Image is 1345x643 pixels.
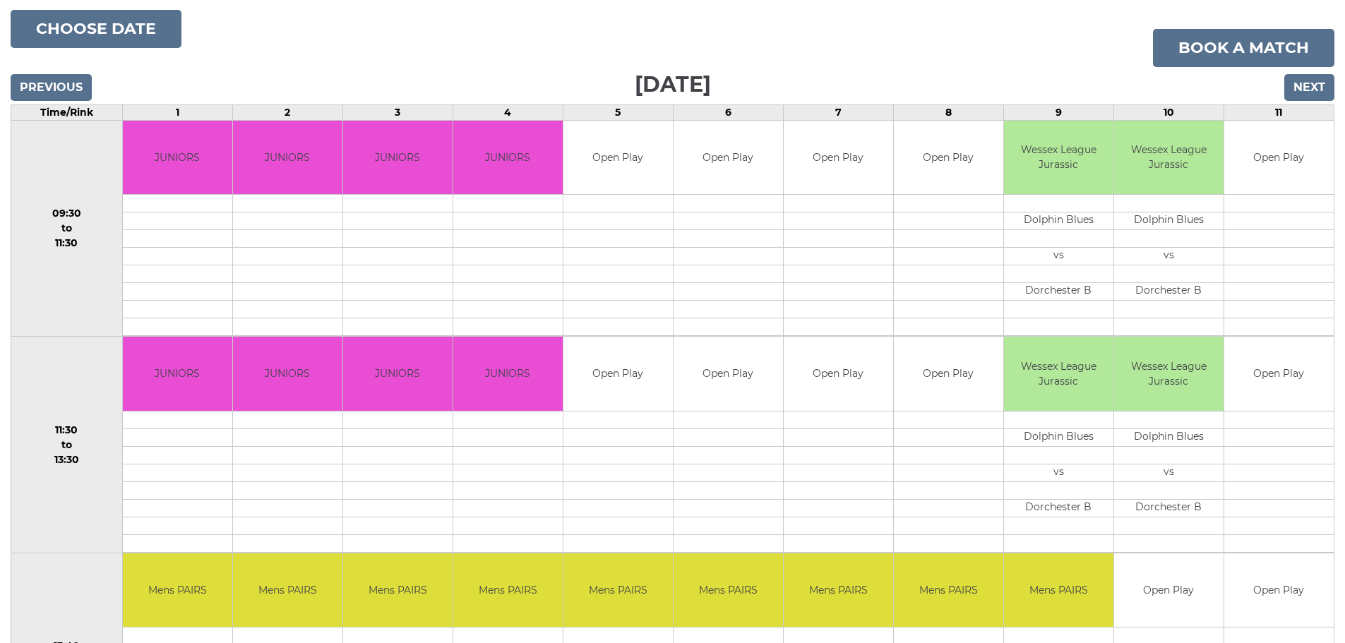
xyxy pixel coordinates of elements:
[11,74,92,101] input: Previous
[1004,428,1113,446] td: Dolphin Blues
[453,121,563,195] td: JUNIORS
[894,553,1003,627] td: Mens PAIRS
[563,337,673,411] td: Open Play
[343,337,453,411] td: JUNIORS
[1113,104,1224,120] td: 10
[1003,104,1113,120] td: 9
[11,10,181,48] button: Choose date
[674,121,783,195] td: Open Play
[123,553,232,627] td: Mens PAIRS
[123,121,232,195] td: JUNIORS
[1114,212,1224,230] td: Dolphin Blues
[1114,553,1224,627] td: Open Play
[674,337,783,411] td: Open Play
[453,104,563,120] td: 4
[1224,104,1334,120] td: 11
[1153,29,1334,67] a: Book a match
[1004,283,1113,301] td: Dorchester B
[783,104,893,120] td: 7
[11,104,123,120] td: Time/Rink
[1284,74,1334,101] input: Next
[122,104,232,120] td: 1
[1114,283,1224,301] td: Dorchester B
[1004,212,1113,230] td: Dolphin Blues
[232,104,342,120] td: 2
[563,104,673,120] td: 5
[1004,121,1113,195] td: Wessex League Jurassic
[894,337,1003,411] td: Open Play
[453,337,563,411] td: JUNIORS
[1004,499,1113,517] td: Dorchester B
[233,121,342,195] td: JUNIORS
[1224,553,1334,627] td: Open Play
[784,337,893,411] td: Open Play
[1114,248,1224,265] td: vs
[784,553,893,627] td: Mens PAIRS
[233,337,342,411] td: JUNIORS
[1004,248,1113,265] td: vs
[1114,499,1224,517] td: Dorchester B
[1224,121,1334,195] td: Open Play
[673,104,783,120] td: 6
[1114,428,1224,446] td: Dolphin Blues
[1114,121,1224,195] td: Wessex League Jurassic
[893,104,1003,120] td: 8
[563,553,673,627] td: Mens PAIRS
[1224,337,1334,411] td: Open Play
[343,121,453,195] td: JUNIORS
[342,104,453,120] td: 3
[894,121,1003,195] td: Open Play
[1114,464,1224,481] td: vs
[784,121,893,195] td: Open Play
[1004,553,1113,627] td: Mens PAIRS
[11,120,123,337] td: 09:30 to 11:30
[11,337,123,553] td: 11:30 to 13:30
[1114,337,1224,411] td: Wessex League Jurassic
[1004,337,1113,411] td: Wessex League Jurassic
[343,553,453,627] td: Mens PAIRS
[123,337,232,411] td: JUNIORS
[1004,464,1113,481] td: vs
[674,553,783,627] td: Mens PAIRS
[563,121,673,195] td: Open Play
[453,553,563,627] td: Mens PAIRS
[233,553,342,627] td: Mens PAIRS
